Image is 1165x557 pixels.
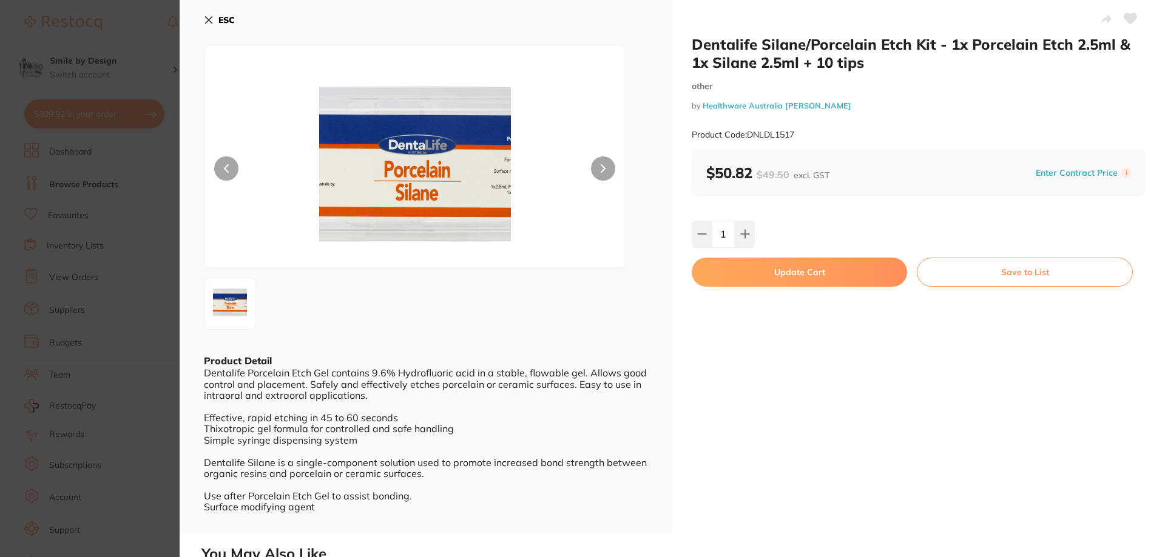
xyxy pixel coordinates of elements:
a: Healthware Australia [PERSON_NAME] [703,101,851,110]
small: other [692,81,1146,92]
b: Product Detail [204,355,272,367]
small: by [692,101,1146,110]
button: Enter Contract Price [1032,167,1121,179]
h2: Dentalife Silane/Porcelain Etch Kit - 1x Porcelain Etch 2.5ml & 1x Silane 2.5ml + 10 tips [692,35,1146,72]
b: $50.82 [706,164,829,182]
img: bDE1MTcucG5n [208,282,252,325]
b: ESC [218,15,235,25]
span: excl. GST [794,170,829,181]
img: bDE1MTcucG5n [289,76,541,267]
small: Product Code: DNLDL1517 [692,130,794,140]
button: ESC [204,10,235,30]
label: i [1121,168,1131,178]
button: Update Cart [692,258,907,287]
button: Save to List [917,258,1133,287]
div: Dentalife Porcelain Etch Gel contains 9.6% Hydrofluoric acid in a stable, flowable gel. Allows go... [204,367,648,523]
span: $49.50 [757,168,789,181]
